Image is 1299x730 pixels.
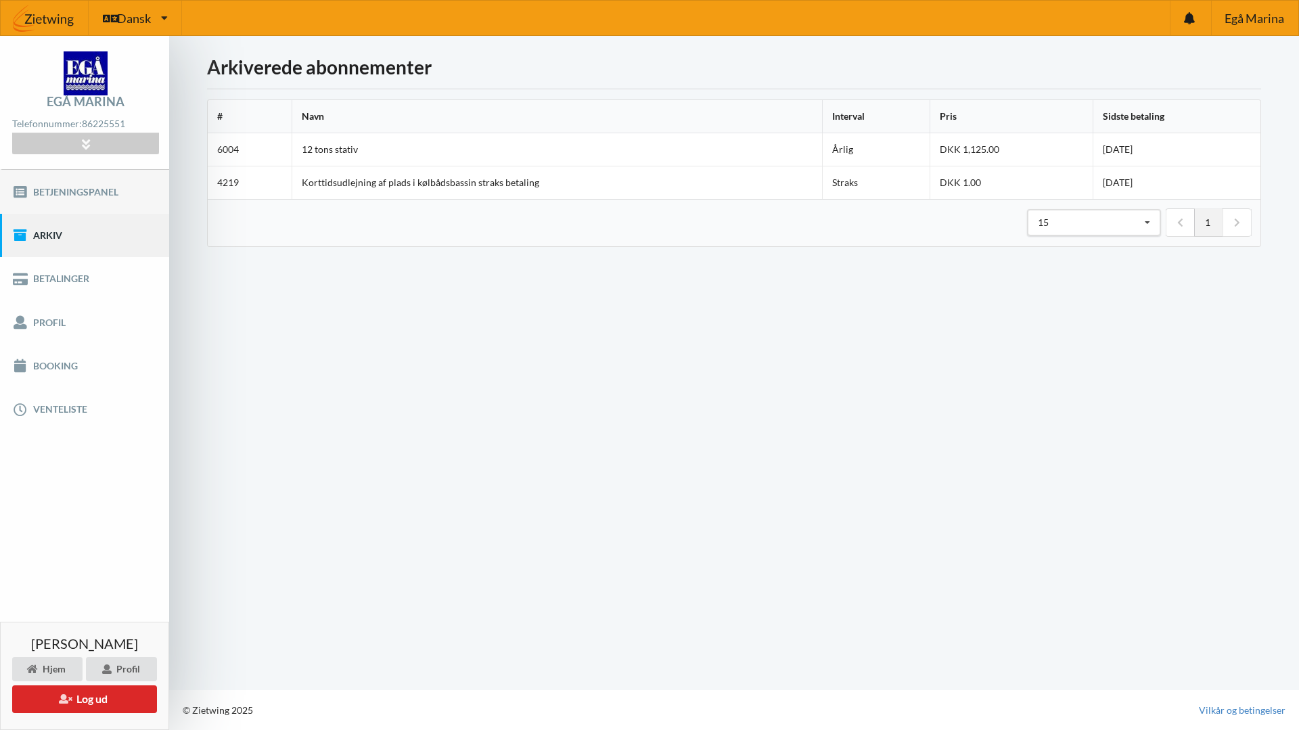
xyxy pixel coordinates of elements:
[822,100,930,133] th: Interval
[12,685,157,713] button: Log ud
[64,51,108,95] img: logo
[1199,704,1285,717] a: Vilkår og betingelser
[930,100,1093,133] th: Pris
[1194,208,1223,237] a: 1
[822,166,930,199] td: Straks
[292,166,822,199] td: Korttidsudlejning af plads i kølbådsbassin straks betaling
[12,657,83,681] div: Hjem
[1225,12,1284,24] span: Egå Marina
[207,55,1261,79] h1: Arkiverede abonnementer
[1093,100,1260,133] th: Sidste betaling
[1038,218,1049,227] div: 15
[940,177,981,188] span: DKK 1.00
[208,133,292,166] td: 6004
[12,115,158,133] div: Telefonnummer:
[82,118,125,129] strong: 86225551
[47,95,124,108] div: Egå Marina
[117,12,151,24] span: Dansk
[292,100,822,133] th: Navn
[208,100,292,133] th: #
[1093,133,1260,166] td: [DATE]
[86,657,157,681] div: Profil
[940,143,999,155] span: DKK 1,125.00
[31,637,138,650] span: [PERSON_NAME]
[292,133,822,166] td: 12 tons stativ
[1093,166,1260,199] td: [DATE]
[208,166,292,199] td: 4219
[822,133,930,166] td: Årlig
